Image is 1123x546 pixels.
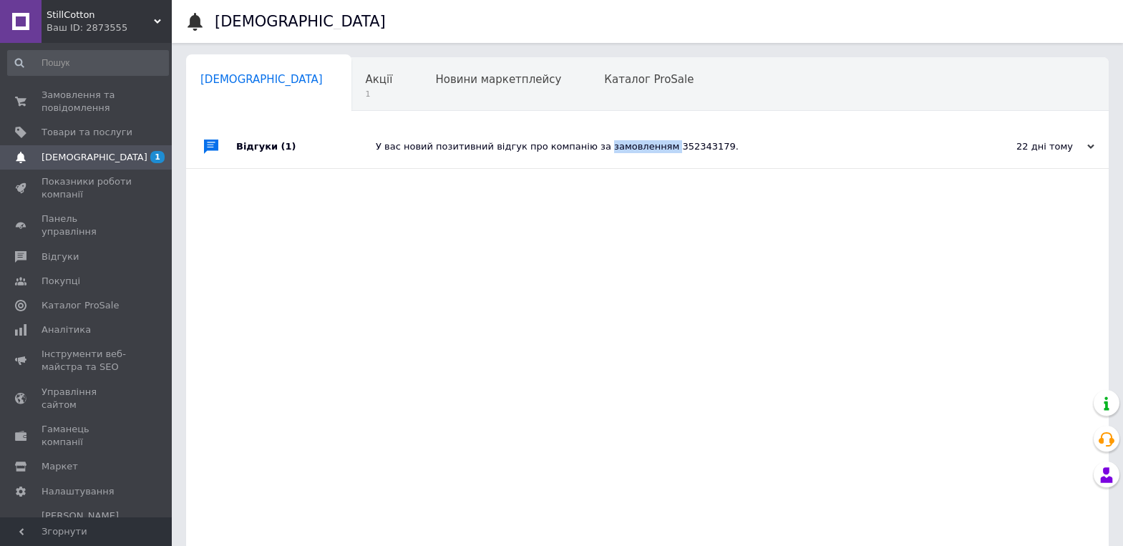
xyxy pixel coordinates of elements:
[200,73,323,86] span: [DEMOGRAPHIC_DATA]
[42,485,115,498] span: Налаштування
[281,141,296,152] span: (1)
[951,140,1094,153] div: 22 дні тому
[7,50,169,76] input: Пошук
[42,275,80,288] span: Покупці
[42,151,147,164] span: [DEMOGRAPHIC_DATA]
[366,73,393,86] span: Акції
[42,348,132,374] span: Інструменти веб-майстра та SEO
[42,126,132,139] span: Товари та послуги
[376,140,951,153] div: У вас новий позитивний відгук про компанію за замовленням 352343179.
[150,151,165,163] span: 1
[42,423,132,449] span: Гаманець компанії
[215,13,386,30] h1: [DEMOGRAPHIC_DATA]
[42,89,132,114] span: Замовлення та повідомлення
[42,299,119,312] span: Каталог ProSale
[42,386,132,411] span: Управління сайтом
[42,213,132,238] span: Панель управління
[47,9,154,21] span: StillCotton
[42,460,78,473] span: Маркет
[42,250,79,263] span: Відгуки
[604,73,694,86] span: Каталог ProSale
[366,89,393,99] span: 1
[42,175,132,201] span: Показники роботи компанії
[47,21,172,34] div: Ваш ID: 2873555
[42,323,91,336] span: Аналітика
[435,73,561,86] span: Новини маркетплейсу
[236,125,376,168] div: Відгуки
